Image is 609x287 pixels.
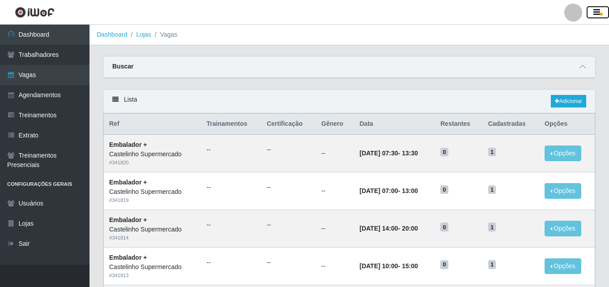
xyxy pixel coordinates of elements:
[440,148,448,157] span: 0
[109,179,147,186] strong: Embalador +
[316,134,354,172] td: --
[440,260,448,269] span: 0
[402,262,418,270] time: 15:00
[545,221,581,236] button: Opções
[109,272,196,279] div: # 341813
[316,114,354,135] th: Gênero
[539,114,595,135] th: Opções
[488,223,496,231] span: 1
[440,223,448,231] span: 0
[109,150,196,159] div: Castelinho Supermercado
[402,225,418,232] time: 20:00
[359,150,398,157] time: [DATE] 07:30
[109,225,196,234] div: Castelinho Supermercado
[267,183,311,192] ul: --
[316,247,354,285] td: --
[402,150,418,157] time: 13:30
[488,185,496,194] span: 1
[207,220,256,230] ul: --
[109,216,147,223] strong: Embalador +
[545,183,581,199] button: Opções
[109,262,196,272] div: Castelinho Supermercado
[359,262,417,270] strong: -
[359,187,398,194] time: [DATE] 07:00
[109,234,196,242] div: # 341814
[207,183,256,192] ul: --
[207,145,256,154] ul: --
[267,258,311,267] ul: --
[109,141,147,148] strong: Embalador +
[109,159,196,167] div: # 341820
[359,225,398,232] time: [DATE] 14:00
[551,95,586,107] a: Adicionar
[207,258,256,267] ul: --
[545,258,581,274] button: Opções
[359,187,417,194] strong: -
[261,114,316,135] th: Certificação
[545,146,581,161] button: Opções
[109,197,196,204] div: # 341819
[109,254,147,261] strong: Embalador +
[488,148,496,157] span: 1
[112,63,133,70] strong: Buscar
[109,187,196,197] div: Castelinho Supermercado
[359,150,417,157] strong: -
[354,114,435,135] th: Data
[201,114,262,135] th: Trainamentos
[440,185,448,194] span: 0
[316,172,354,210] td: --
[483,114,539,135] th: Cadastradas
[402,187,418,194] time: 13:00
[488,260,496,269] span: 1
[151,30,178,39] li: Vagas
[136,31,151,38] a: Lojas
[267,220,311,230] ul: --
[435,114,482,135] th: Restantes
[316,210,354,247] td: --
[103,90,595,113] div: Lista
[267,145,311,154] ul: --
[359,225,417,232] strong: -
[359,262,398,270] time: [DATE] 10:00
[104,114,201,135] th: Ref
[97,31,128,38] a: Dashboard
[15,7,55,18] img: CoreUI Logo
[89,25,609,45] nav: breadcrumb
